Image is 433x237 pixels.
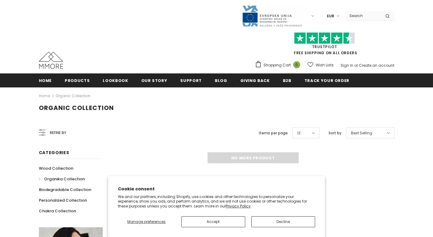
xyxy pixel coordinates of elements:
[251,216,315,227] button: Decline
[242,13,303,18] a: Javni Razpis
[312,44,337,49] a: Trustpilot
[327,13,334,19] span: EUR
[39,150,69,156] span: Categories
[283,78,291,83] span: B2B
[297,130,301,136] span: 12
[259,130,288,136] label: Items per page
[308,60,334,70] a: Wish Lists
[39,78,52,83] span: Home
[44,176,85,182] span: Organika Collection
[103,73,128,87] a: Lookbook
[103,78,128,83] span: Lookbook
[354,63,358,68] span: or
[56,93,91,98] a: Organic Collection
[283,73,291,87] a: B2B
[255,61,303,70] a: Shopping Cart 0
[118,216,175,227] button: Manage preferences
[39,195,87,206] a: Personalized Collection
[240,78,270,83] span: Giving back
[215,78,227,83] span: Blog
[39,163,73,174] a: Wood Collection
[341,63,353,68] a: Sign In
[304,73,349,87] a: Track your order
[346,11,381,20] input: Search Site
[39,187,91,193] span: Biodegradable Collection
[39,165,73,171] span: Wood Collection
[293,61,300,68] span: 0
[39,208,76,214] span: Chakra Collection
[39,184,91,195] a: Biodegradable Collection
[118,186,315,192] h2: Cookie consent
[65,78,90,83] span: Products
[215,73,227,87] a: Blog
[39,206,76,216] a: Chakra Collection
[65,73,90,87] a: Products
[39,73,52,87] a: Home
[39,92,50,100] a: Home
[359,63,394,68] a: Create an account
[141,78,167,83] span: Our Story
[180,73,202,87] a: support
[255,35,394,55] span: FREE SHIPPING ON ALL ORDERS
[181,216,245,227] button: Accept
[50,129,66,136] span: Refine by
[39,197,87,203] span: Personalized Collection
[39,52,63,69] img: MMORE Cases
[240,73,270,87] a: Giving back
[294,32,355,44] img: Trust Pilot Stars
[39,174,85,184] a: Organika Collection
[39,104,114,112] span: Organic Collection
[127,219,166,224] span: Manage preferences
[118,194,315,209] p: We and our partners, including Shopify, use cookies and other technologies to personalize your ex...
[226,203,251,209] a: Privacy Policy
[263,62,291,68] span: Shopping Cart
[304,78,349,83] span: Track your order
[141,73,167,87] a: Our Story
[242,5,303,27] img: Javni Razpis
[316,62,334,68] span: Wish Lists
[328,130,342,136] label: Sort by
[351,130,372,136] span: Best Selling
[180,78,202,83] span: support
